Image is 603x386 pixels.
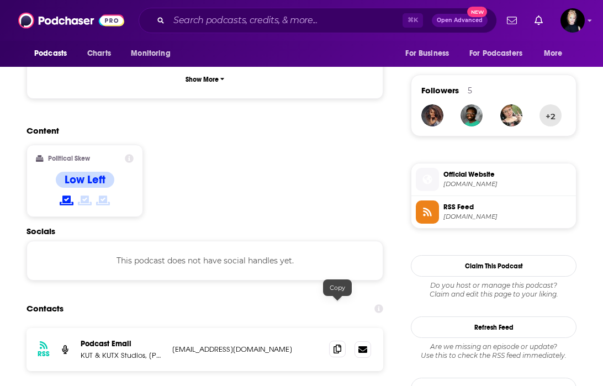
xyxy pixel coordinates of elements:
h2: Content [27,125,374,136]
button: open menu [123,43,184,64]
button: open menu [536,43,576,64]
button: open menu [462,43,538,64]
p: [EMAIL_ADDRESS][DOMAIN_NAME] [172,345,319,354]
h4: Low Left [65,173,105,187]
div: Copy [323,279,352,296]
span: Charts [87,46,111,61]
span: kutkutx.studio [443,213,572,221]
h2: Political Skew [48,155,90,162]
span: ⌘ K [403,13,423,28]
a: Show notifications dropdown [530,11,547,30]
span: For Business [405,46,449,61]
span: Podcasts [34,46,67,61]
span: Logged in as Passell [560,8,585,33]
a: Charts [80,43,118,64]
a: RSS Feed[DOMAIN_NAME] [416,200,572,224]
div: Search podcasts, credits, & more... [139,8,497,33]
span: New [467,7,487,17]
button: Show profile menu [560,8,585,33]
span: Followers [421,85,459,96]
p: Show More [186,76,219,83]
h3: RSS [38,350,50,358]
button: Refresh Feed [411,316,576,338]
p: KUT & KUTX Studios, [PERSON_NAME] [81,351,163,360]
a: Show notifications dropdown [503,11,521,30]
button: Show More [36,69,374,89]
button: open menu [27,43,81,64]
img: User Profile [560,8,585,33]
span: Official Website [443,170,572,179]
div: 5 [468,86,472,96]
h2: Socials [27,226,383,236]
img: jaoowolabi [461,104,483,126]
span: RSS Feed [443,202,572,212]
a: Official Website[DOMAIN_NAME] [416,168,572,191]
span: Do you host or manage this podcast? [411,281,576,290]
button: open menu [398,43,463,64]
button: +2 [539,104,562,126]
img: mollyspectorwilliams [500,104,522,126]
h2: Contacts [27,298,64,319]
div: Are we missing an episode or update? Use this to check the RSS feed immediately. [411,342,576,360]
button: Claim This Podcast [411,255,576,277]
input: Search podcasts, credits, & more... [169,12,403,29]
span: For Podcasters [469,46,522,61]
img: GeminiQueen08 [421,104,443,126]
button: Open AdvancedNew [432,14,488,27]
img: Podchaser - Follow, Share and Rate Podcasts [18,10,124,31]
p: Podcast Email [81,339,163,348]
span: Monitoring [131,46,170,61]
div: Claim and edit this page to your liking. [411,281,576,299]
span: Open Advanced [437,18,483,23]
span: More [544,46,563,61]
div: This podcast does not have social handles yet. [27,241,383,281]
span: kutkutx.studio [443,180,572,188]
